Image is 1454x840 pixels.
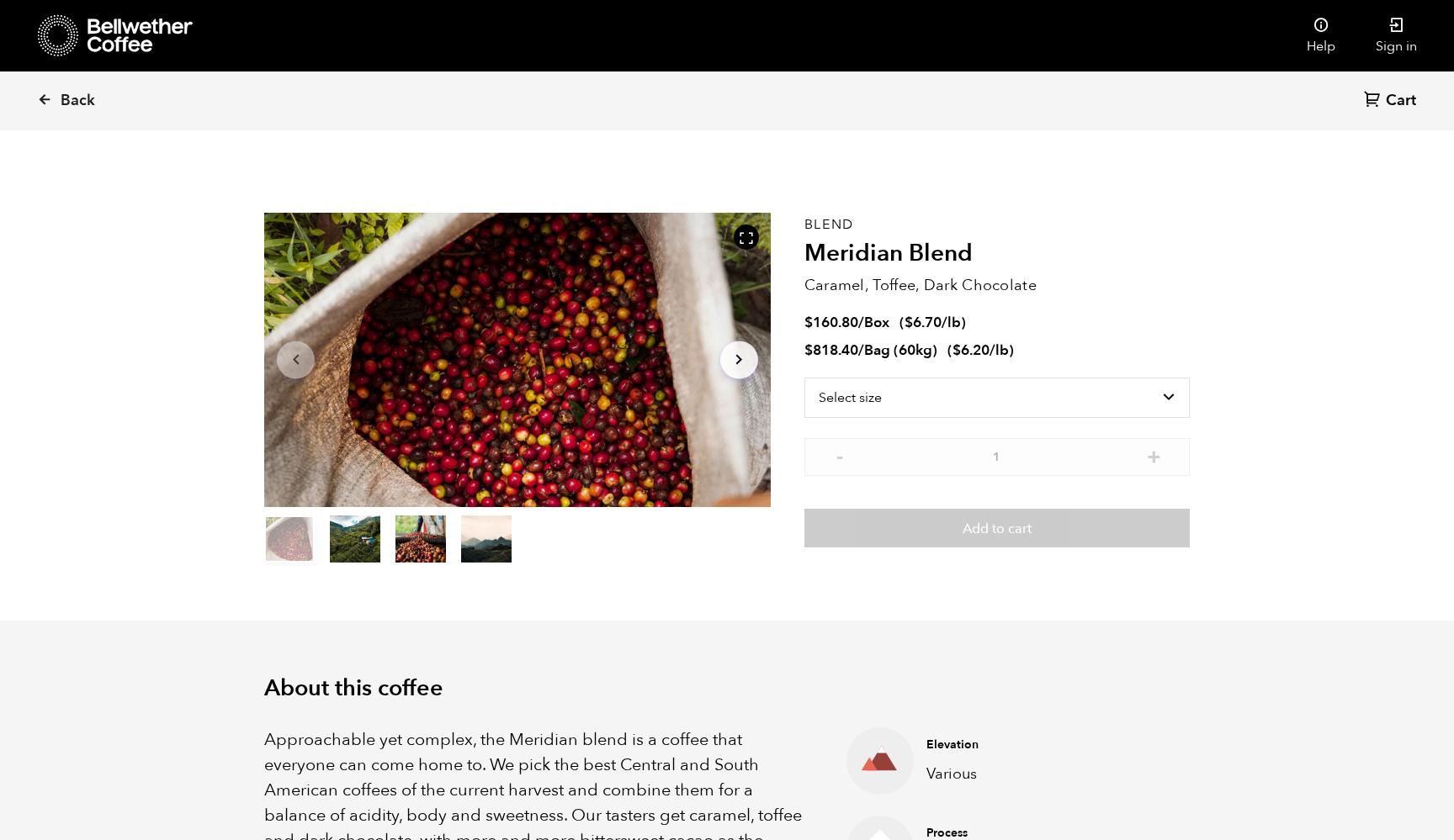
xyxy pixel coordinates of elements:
span: Bag (60kg) [864,341,937,360]
bdi: 818.40 [804,341,858,360]
bdi: 160.80 [804,313,858,332]
span: Cart [1386,91,1416,111]
a: Cart [1364,90,1420,113]
span: Back [61,91,95,111]
span: ( ) [947,341,1014,360]
h2: Meridian Blend [804,240,1190,268]
span: $ [804,341,813,360]
span: Box [864,313,889,332]
h4: Elevation [926,737,1164,753]
button: + [1144,446,1165,463]
span: $ [953,341,961,360]
span: $ [804,313,813,332]
h2: About this coffee [264,675,1190,702]
p: Caramel, Toffee, Dark Chocolate [804,274,1190,297]
span: ( ) [899,313,966,332]
button: - [830,446,851,463]
span: / [858,313,864,332]
span: / [858,341,864,360]
bdi: 6.70 [905,313,942,332]
span: /lb [990,341,1009,360]
bdi: 6.20 [953,341,990,360]
p: Various [926,763,1164,785]
span: /lb [942,313,961,332]
span: $ [905,313,913,332]
button: Add to cart [804,509,1190,547]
